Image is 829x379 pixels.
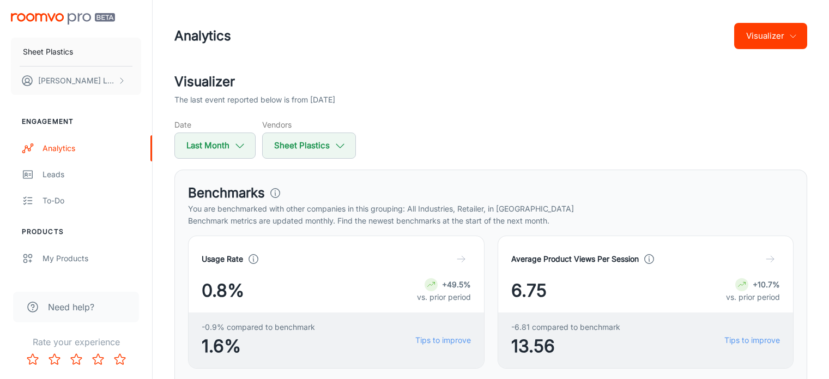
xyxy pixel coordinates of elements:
p: Benchmark metrics are updated monthly. Find the newest benchmarks at the start of the next month. [188,215,794,227]
div: Leads [43,169,141,181]
button: Sheet Plastics [11,38,141,66]
strong: +10.7% [753,280,780,289]
div: Update Products [43,279,141,291]
p: vs. prior period [726,291,780,303]
div: To-do [43,195,141,207]
p: The last event reported below is from [DATE] [174,94,335,106]
button: Rate 4 star [87,348,109,370]
div: My Products [43,252,141,264]
h2: Visualizer [174,72,807,92]
a: Tips to improve [415,334,471,346]
button: Rate 3 star [65,348,87,370]
h4: Average Product Views Per Session [511,253,639,265]
strong: +49.5% [442,280,471,289]
p: [PERSON_NAME] Ludgate [38,75,115,87]
span: 13.56 [511,333,620,359]
h4: Usage Rate [202,253,243,265]
p: Rate your experience [9,335,143,348]
span: -6.81 compared to benchmark [511,321,620,333]
button: [PERSON_NAME] Ludgate [11,67,141,95]
button: Rate 2 star [44,348,65,370]
h1: Analytics [174,26,231,46]
span: Need help? [48,300,94,314]
h5: Vendors [262,119,356,130]
div: Analytics [43,142,141,154]
a: Tips to improve [724,334,780,346]
p: You are benchmarked with other companies in this grouping: All Industries, Retailer, in [GEOGRAPH... [188,203,794,215]
button: Rate 1 star [22,348,44,370]
button: Last Month [174,133,256,159]
button: Visualizer [734,23,807,49]
h5: Date [174,119,256,130]
span: 1.6% [202,333,315,359]
button: Rate 5 star [109,348,131,370]
h3: Benchmarks [188,183,265,203]
p: vs. prior period [417,291,471,303]
p: Sheet Plastics [23,46,73,58]
span: 0.8% [202,278,244,304]
span: -0.9% compared to benchmark [202,321,315,333]
img: Roomvo PRO Beta [11,13,115,25]
span: 6.75 [511,278,547,304]
button: Sheet Plastics [262,133,356,159]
